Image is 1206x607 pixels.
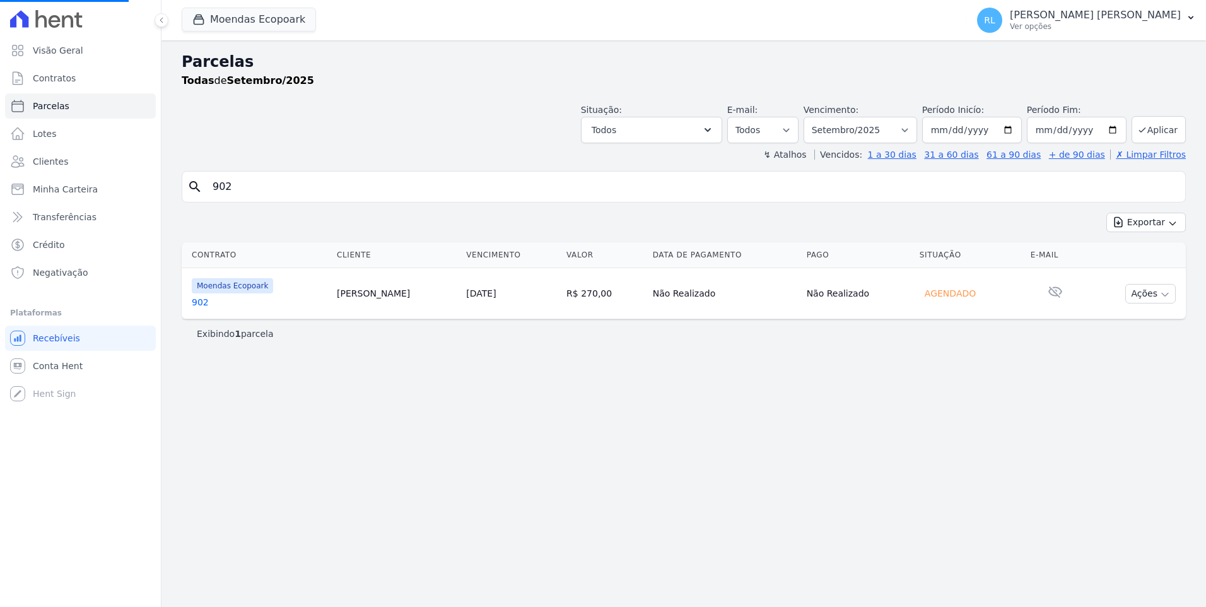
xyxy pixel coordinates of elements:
[802,268,915,319] td: Não Realizado
[922,105,984,115] label: Período Inicío:
[986,150,1041,160] a: 61 a 90 dias
[5,121,156,146] a: Lotes
[5,232,156,257] a: Crédito
[763,150,806,160] label: ↯ Atalhos
[205,174,1180,199] input: Buscar por nome do lote ou do cliente
[1106,213,1186,232] button: Exportar
[332,268,461,319] td: [PERSON_NAME]
[33,183,98,196] span: Minha Carteira
[5,260,156,285] a: Negativação
[5,353,156,379] a: Conta Hent
[5,66,156,91] a: Contratos
[1132,116,1186,143] button: Aplicar
[924,150,978,160] a: 31 a 60 dias
[592,122,616,138] span: Todos
[33,332,80,345] span: Recebíveis
[648,242,802,268] th: Data de Pagamento
[5,204,156,230] a: Transferências
[33,100,69,112] span: Parcelas
[1027,103,1127,117] label: Período Fim:
[5,326,156,351] a: Recebíveis
[33,211,97,223] span: Transferências
[5,177,156,202] a: Minha Carteira
[197,327,274,340] p: Exibindo parcela
[1125,284,1176,303] button: Ações
[814,150,862,160] label: Vencidos:
[868,150,916,160] a: 1 a 30 dias
[33,360,83,372] span: Conta Hent
[804,105,858,115] label: Vencimento:
[332,242,461,268] th: Cliente
[461,242,561,268] th: Vencimento
[466,288,496,298] a: [DATE]
[182,73,314,88] p: de
[967,3,1206,38] button: RL [PERSON_NAME] [PERSON_NAME] Ver opções
[235,329,241,339] b: 1
[1110,150,1186,160] a: ✗ Limpar Filtros
[727,105,758,115] label: E-mail:
[920,285,981,302] div: Agendado
[5,149,156,174] a: Clientes
[33,44,83,57] span: Visão Geral
[561,268,648,319] td: R$ 270,00
[33,127,57,140] span: Lotes
[192,296,327,309] a: 902
[33,72,76,85] span: Contratos
[182,242,332,268] th: Contrato
[10,305,151,321] div: Plataformas
[1026,242,1085,268] th: E-mail
[192,278,273,293] span: Moendas Ecopoark
[187,179,202,194] i: search
[5,38,156,63] a: Visão Geral
[915,242,1026,268] th: Situação
[1010,21,1181,32] p: Ver opções
[1049,150,1105,160] a: + de 90 dias
[1010,9,1181,21] p: [PERSON_NAME] [PERSON_NAME]
[648,268,802,319] td: Não Realizado
[227,74,314,86] strong: Setembro/2025
[182,74,214,86] strong: Todas
[33,266,88,279] span: Negativação
[33,155,68,168] span: Clientes
[33,239,65,251] span: Crédito
[802,242,915,268] th: Pago
[581,117,722,143] button: Todos
[182,8,316,32] button: Moendas Ecopoark
[182,50,1186,73] h2: Parcelas
[984,16,995,25] span: RL
[5,93,156,119] a: Parcelas
[561,242,648,268] th: Valor
[581,105,622,115] label: Situação:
